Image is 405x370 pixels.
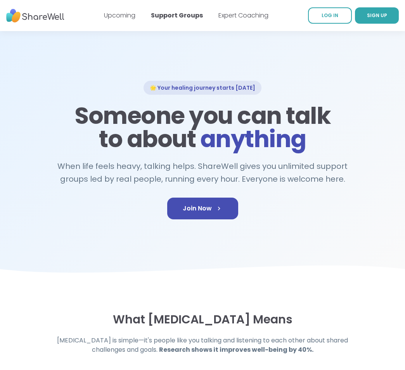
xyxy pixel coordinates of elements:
strong: Research shows it improves well-being by 40%. [159,345,313,354]
a: Expert Coaching [218,11,268,20]
h2: When life feels heavy, talking helps. ShareWell gives you unlimited support groups led by real pe... [54,160,351,185]
span: Join Now [183,204,223,213]
a: Join Now [167,198,238,219]
span: anything [200,123,306,155]
a: LOG IN [308,7,352,24]
span: SIGN UP [367,12,387,19]
span: LOG IN [322,12,338,19]
div: 🌟 Your healing journey starts [DATE] [144,81,261,95]
a: Support Groups [151,11,203,20]
h4: [MEDICAL_DATA] is simple—it's people like you talking and listening to each other about shared ch... [54,336,351,354]
h1: Someone you can talk to about [72,104,333,151]
a: Upcoming [104,11,135,20]
a: SIGN UP [355,7,399,24]
img: ShareWell Nav Logo [6,5,64,26]
h3: What [MEDICAL_DATA] Means [29,313,376,327]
